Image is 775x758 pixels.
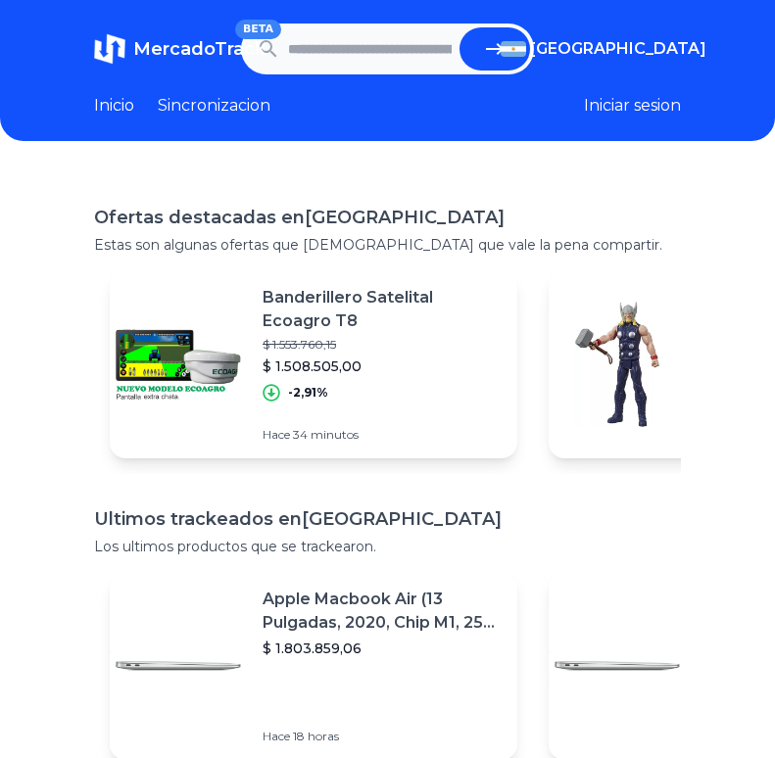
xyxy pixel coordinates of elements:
h1: Ultimos trackeados en [GEOGRAPHIC_DATA] [94,505,681,533]
p: Estas son algunas ofertas que [DEMOGRAPHIC_DATA] que vale la pena compartir. [94,235,681,255]
img: MercadoTrack [94,33,125,65]
p: -2,91% [288,385,328,401]
p: Apple Macbook Air (13 Pulgadas, 2020, Chip M1, 256 Gb De Ssd, 8 Gb De Ram) - Plata [263,588,502,635]
p: Hace 18 horas [263,729,502,744]
p: Banderillero Satelital Ecoagro T8 [263,286,502,333]
span: MercadoTrack [133,38,266,60]
p: $ 1.508.505,00 [263,356,502,376]
button: [GEOGRAPHIC_DATA] [501,37,681,61]
img: Featured image [549,296,686,433]
img: Featured image [110,597,247,734]
img: Argentina [501,41,526,57]
img: Featured image [110,296,247,433]
p: Hace 34 minutos [263,427,502,443]
button: Iniciar sesion [584,94,681,118]
a: MercadoTrackBETA [94,33,241,65]
span: BETA [235,20,281,39]
a: Sincronizacion [158,94,270,118]
img: Featured image [549,597,686,734]
a: Inicio [94,94,134,118]
p: $ 1.553.760,15 [263,337,502,353]
span: [GEOGRAPHIC_DATA] [530,37,706,61]
p: $ 1.803.859,06 [263,639,502,658]
h1: Ofertas destacadas en [GEOGRAPHIC_DATA] [94,204,681,231]
a: Featured imageBanderillero Satelital Ecoagro T8$ 1.553.760,15$ 1.508.505,00-2,91%Hace 34 minutos [110,270,517,458]
p: Los ultimos productos que se trackearon. [94,537,681,556]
